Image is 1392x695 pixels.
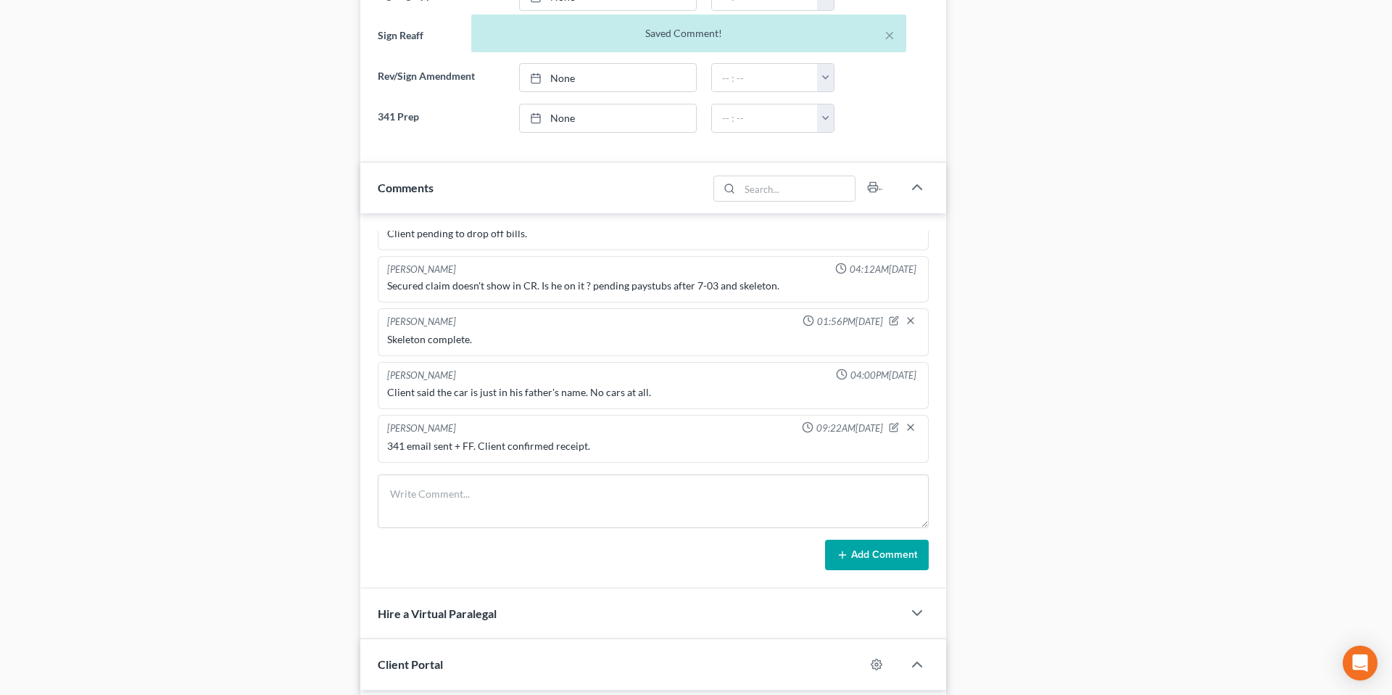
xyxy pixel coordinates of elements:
a: None [520,64,696,91]
div: Client pending to drop off bills. [387,226,919,241]
div: Skeleton complete. [387,332,919,347]
button: × [884,26,895,44]
label: Rev/Sign Amendment [370,63,512,92]
input: Search... [739,176,855,201]
div: 341 email sent + FF. Client confirmed receipt. [387,439,919,453]
label: 341 Prep [370,104,512,133]
span: 04:12AM[DATE] [850,263,916,276]
span: Comments [378,181,434,194]
a: None [520,104,696,132]
div: Client said the car is just in his father's name. No cars at all. [387,385,919,400]
button: Add Comment [825,540,929,570]
div: [PERSON_NAME] [387,421,456,436]
span: 04:00PM[DATE] [850,369,916,382]
span: Client Portal [378,657,443,671]
div: [PERSON_NAME] [387,263,456,276]
input: -- : -- [712,64,817,91]
span: 01:56PM[DATE] [817,315,883,329]
div: [PERSON_NAME] [387,369,456,382]
span: 09:22AM[DATE] [816,421,883,435]
span: Hire a Virtual Paralegal [378,606,497,620]
input: -- : -- [712,104,817,132]
div: [PERSON_NAME] [387,315,456,329]
div: Secured claim doesn't show in CR. Is he on it ? pending paystubs after 7-03 and skeleton. [387,279,919,293]
div: Open Intercom Messenger [1343,646,1377,680]
div: Saved Comment! [483,26,895,41]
